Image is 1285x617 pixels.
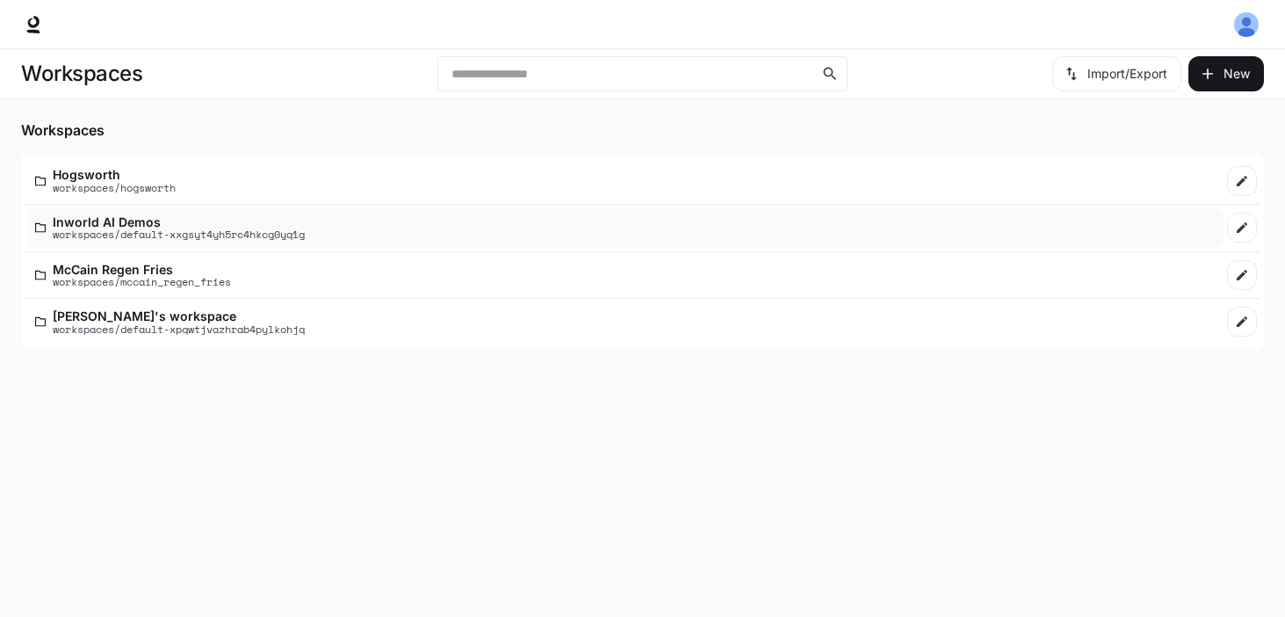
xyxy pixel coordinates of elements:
a: McCain Regen Friesworkspaces/mccain_regen_fries [28,256,1224,295]
a: [PERSON_NAME]'s workspaceworkspaces/default-xpqwtjvazhrab4pylkohjq [28,302,1224,342]
p: workspaces/default-xxgsyt4yh5rc4hkcg0yq1g [53,229,305,240]
button: User avatar [1229,7,1264,42]
a: Edit workspace [1227,166,1257,196]
p: Hogsworth [53,168,176,181]
a: Inworld AI Demosworkspaces/default-xxgsyt4yh5rc4hkcg0yq1g [28,208,1224,248]
img: User avatar [1234,12,1259,37]
p: McCain Regen Fries [53,263,231,276]
a: Edit workspace [1227,213,1257,243]
p: Inworld AI Demos [53,215,305,229]
p: workspaces/mccain_regen_fries [53,276,231,287]
a: Hogsworthworkspaces/hogsworth [28,161,1224,200]
a: Edit workspace [1227,307,1257,337]
p: workspaces/hogsworth [53,182,176,193]
h1: Workspaces [21,56,142,91]
button: Import/Export [1052,56,1181,91]
h5: Workspaces [21,120,1264,140]
a: Edit workspace [1227,260,1257,290]
p: [PERSON_NAME]'s workspace [53,309,305,323]
button: Create workspace [1188,56,1264,91]
p: workspaces/default-xpqwtjvazhrab4pylkohjq [53,323,305,335]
